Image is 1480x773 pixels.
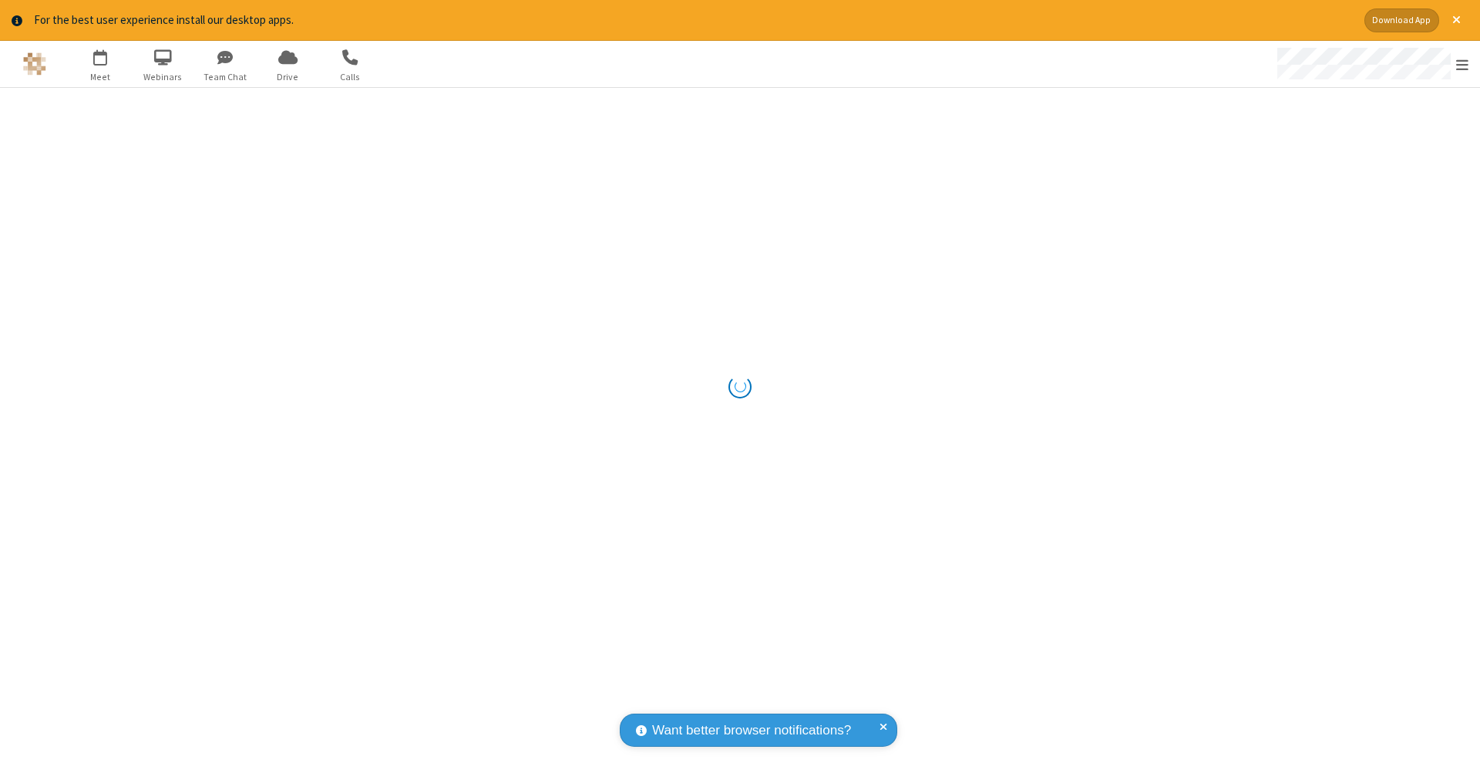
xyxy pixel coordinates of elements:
[321,70,379,84] span: Calls
[23,52,46,76] img: QA Selenium DO NOT DELETE OR CHANGE
[134,70,192,84] span: Webinars
[1445,8,1468,32] button: Close alert
[34,12,1353,29] div: For the best user experience install our desktop apps.
[197,70,254,84] span: Team Chat
[1263,41,1480,87] div: Open menu
[1364,8,1439,32] button: Download App
[259,70,317,84] span: Drive
[5,41,63,87] button: Logo
[72,70,129,84] span: Meet
[652,721,851,741] span: Want better browser notifications?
